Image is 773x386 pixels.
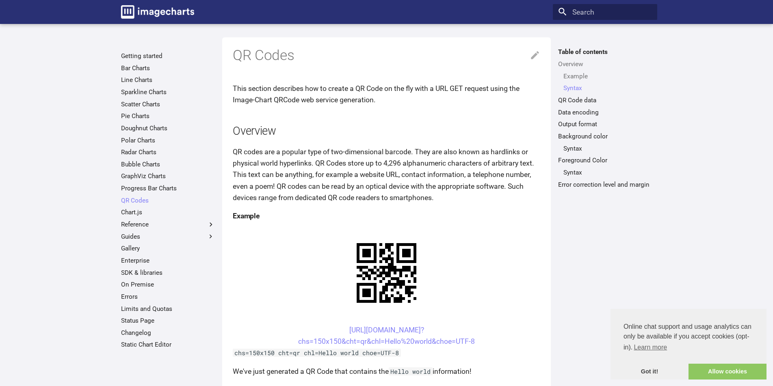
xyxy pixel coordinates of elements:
[298,326,475,345] a: [URL][DOMAIN_NAME]?chs=150x150&cht=qr&chl=Hello%20world&choe=UTF-8
[121,293,215,301] a: Errors
[553,48,657,56] label: Table of contents
[121,196,215,205] a: QR Codes
[121,184,215,192] a: Progress Bar Charts
[117,2,198,22] a: Image-Charts documentation
[121,305,215,313] a: Limits and Quotas
[121,64,215,72] a: Bar Charts
[558,60,652,68] a: Overview
[553,48,657,188] nav: Table of contents
[563,144,652,153] a: Syntax
[558,168,652,177] nav: Foreground Color
[342,229,431,317] img: chart
[121,100,215,108] a: Scatter Charts
[121,269,215,277] a: SDK & libraries
[624,322,754,354] span: Online chat support and usage analytics can only be available if you accept cookies (opt-in).
[121,317,215,325] a: Status Page
[121,329,215,337] a: Changelog
[233,83,540,106] p: This section describes how to create a QR Code on the fly with a URL GET request using the Image-...
[558,108,652,116] a: Data encoding
[611,364,689,380] a: dismiss cookie message
[121,257,215,265] a: Enterprise
[121,76,215,84] a: Line Charts
[563,84,652,92] a: Syntax
[233,146,540,203] p: QR codes are a popular type of two-dimensional barcode. They are also known as hardlinks or physi...
[121,244,215,252] a: Gallery
[121,136,215,144] a: Polar Charts
[121,280,215,289] a: On Premise
[121,172,215,180] a: GraphViz Charts
[558,156,652,164] a: Foreground Color
[233,123,540,139] h2: Overview
[563,72,652,80] a: Example
[558,144,652,153] nav: Background color
[121,233,215,241] label: Guides
[121,341,215,349] a: Static Chart Editor
[121,5,194,19] img: logo
[632,341,668,354] a: learn more about cookies
[558,181,652,189] a: Error correction level and margin
[121,208,215,216] a: Chart.js
[389,367,433,375] code: Hello world
[121,160,215,168] a: Bubble Charts
[233,349,401,357] code: chs=150x150 cht=qr chl=Hello world choe=UTF-8
[121,112,215,120] a: Pie Charts
[553,4,657,20] input: Search
[563,168,652,177] a: Syntax
[558,132,652,140] a: Background color
[689,364,767,380] a: allow cookies
[121,88,215,96] a: Sparkline Charts
[611,309,767,380] div: cookieconsent
[121,148,215,156] a: Radar Charts
[558,120,652,128] a: Output format
[121,52,215,60] a: Getting started
[558,96,652,104] a: QR Code data
[558,72,652,93] nav: Overview
[233,46,540,65] h1: QR Codes
[233,366,540,377] p: We've just generated a QR Code that contains the information!
[233,210,540,222] h4: Example
[121,220,215,229] label: Reference
[121,124,215,132] a: Doughnut Charts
